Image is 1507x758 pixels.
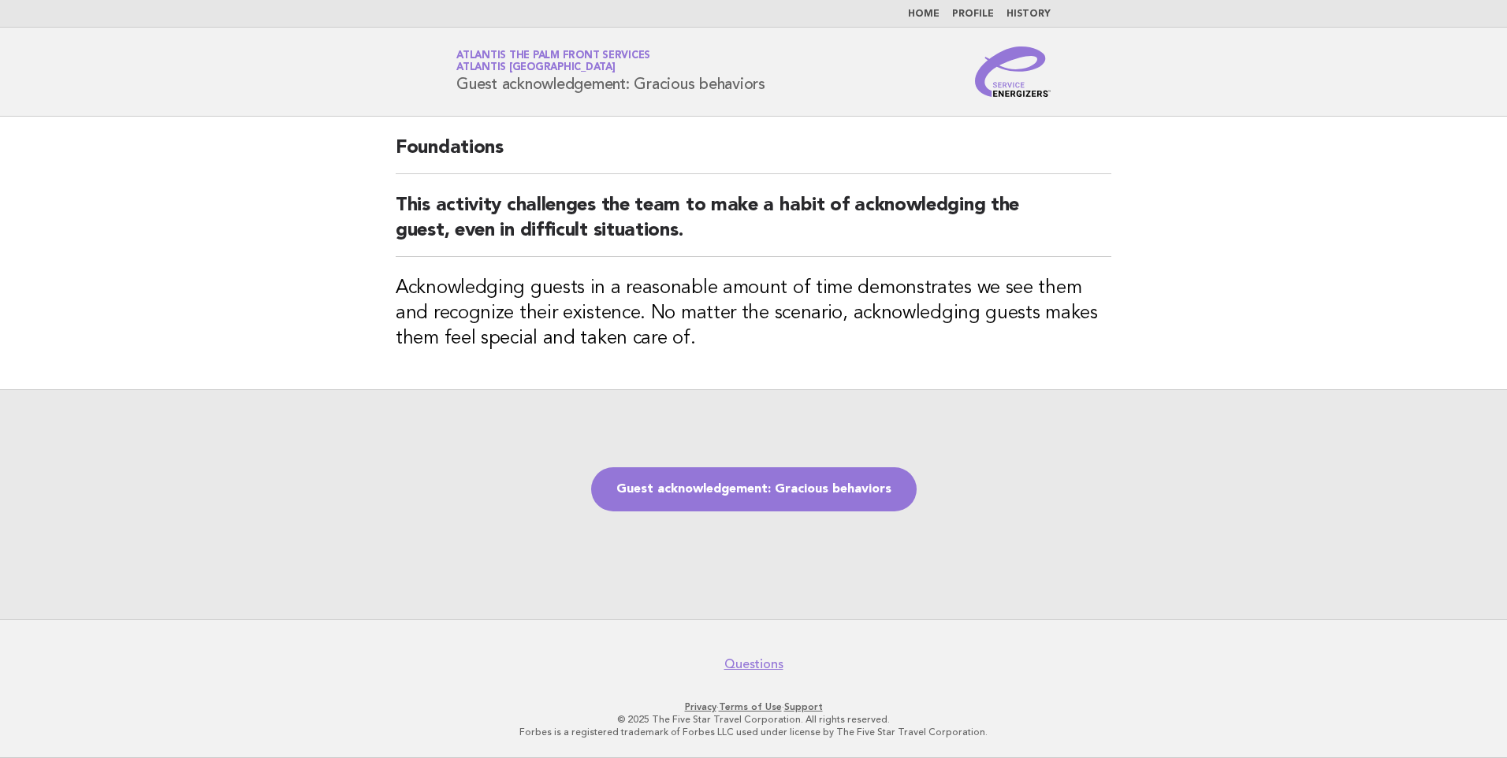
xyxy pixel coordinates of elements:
a: Questions [724,656,783,672]
a: Profile [952,9,994,19]
p: Forbes is a registered trademark of Forbes LLC used under license by The Five Star Travel Corpora... [271,726,1236,738]
span: Atlantis [GEOGRAPHIC_DATA] [456,63,616,73]
h1: Guest acknowledgement: Gracious behaviors [456,51,765,92]
a: Home [908,9,940,19]
a: Terms of Use [719,701,782,712]
p: © 2025 The Five Star Travel Corporation. All rights reserved. [271,713,1236,726]
h3: Acknowledging guests in a reasonable amount of time demonstrates we see them and recognize their ... [396,276,1111,351]
a: Guest acknowledgement: Gracious behaviors [591,467,917,511]
a: History [1007,9,1051,19]
h2: This activity challenges the team to make a habit of acknowledging the guest, even in difficult s... [396,193,1111,257]
a: Privacy [685,701,716,712]
img: Service Energizers [975,46,1051,97]
p: · · [271,700,1236,713]
h2: Foundations [396,136,1111,174]
a: Support [784,701,823,712]
a: Atlantis The Palm Front ServicesAtlantis [GEOGRAPHIC_DATA] [456,50,650,72]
